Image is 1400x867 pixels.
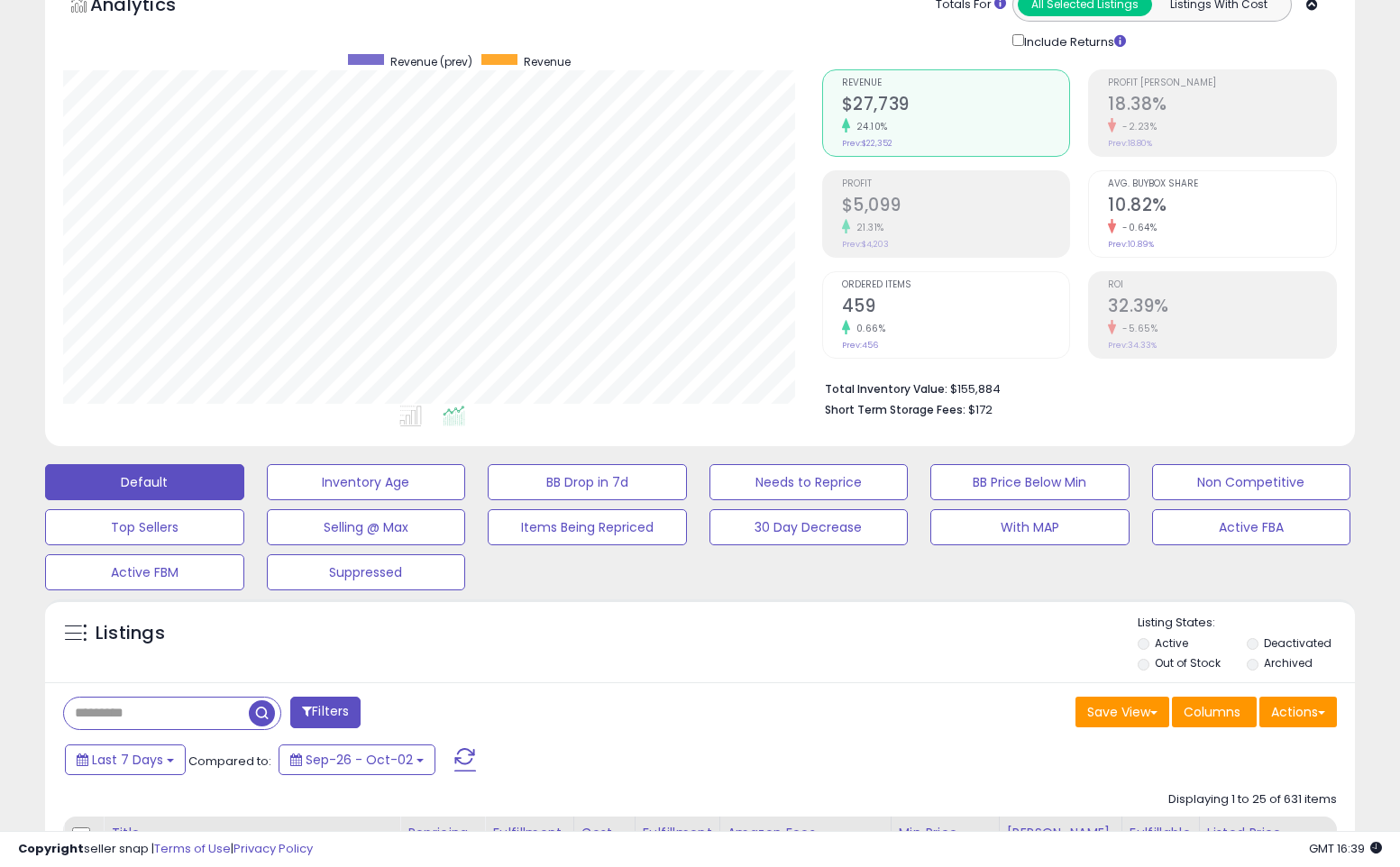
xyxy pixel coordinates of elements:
p: Listing States: [1138,615,1355,632]
small: -5.65% [1116,322,1158,335]
h5: Listings [96,621,165,646]
span: Avg. Buybox Share [1108,179,1336,189]
button: Items Being Repriced [488,509,687,545]
button: Non Competitive [1152,464,1351,500]
button: Save View [1075,697,1169,727]
small: 21.31% [850,221,884,234]
span: ROI [1108,280,1336,290]
div: Cost [581,824,627,843]
small: -0.64% [1116,221,1157,234]
button: Columns [1172,697,1257,727]
h2: 32.39% [1108,296,1336,320]
div: Title [111,824,392,843]
a: Privacy Policy [233,840,313,857]
div: Fulfillable Quantity [1130,824,1192,862]
span: Profit [PERSON_NAME] [1108,78,1336,88]
button: Inventory Age [267,464,466,500]
small: Prev: 456 [842,340,878,351]
span: Compared to: [188,753,271,770]
span: Last 7 Days [92,751,163,769]
div: Min Price [899,824,992,843]
button: Active FBA [1152,509,1351,545]
button: Selling @ Max [267,509,466,545]
small: Prev: 18.80% [1108,138,1152,149]
span: 2025-10-10 16:39 GMT [1309,840,1382,857]
button: Active FBM [45,554,244,590]
div: Displaying 1 to 25 of 631 items [1168,791,1337,808]
div: [PERSON_NAME] [1007,824,1114,843]
h2: $27,739 [842,94,1070,118]
label: Out of Stock [1155,655,1221,671]
label: Archived [1264,655,1313,671]
div: Include Returns [999,31,1148,51]
small: Prev: $4,203 [842,239,889,250]
button: Last 7 Days [65,744,186,775]
button: 30 Day Decrease [709,509,909,545]
div: Listed Price [1207,824,1363,843]
small: Prev: 34.33% [1108,340,1157,351]
span: Profit [842,179,1070,189]
strong: Copyright [18,840,84,857]
span: Revenue [842,78,1070,88]
b: Short Term Storage Fees: [825,402,965,417]
button: With MAP [930,509,1130,545]
button: Default [45,464,244,500]
button: Top Sellers [45,509,244,545]
button: BB Price Below Min [930,464,1130,500]
span: Revenue [524,54,571,69]
small: Prev: $22,352 [842,138,892,149]
label: Deactivated [1264,635,1331,651]
button: Filters [290,697,361,728]
li: $155,884 [825,377,1323,398]
div: Fulfillment Cost [643,824,712,862]
div: Fulfillment [492,824,565,843]
button: Needs to Reprice [709,464,909,500]
small: 0.66% [850,322,886,335]
div: seller snap | | [18,841,313,858]
small: 24.10% [850,120,888,133]
small: -2.23% [1116,120,1157,133]
button: Suppressed [267,554,466,590]
button: BB Drop in 7d [488,464,687,500]
span: Columns [1184,703,1240,721]
div: Repricing [407,824,477,843]
a: Terms of Use [154,840,231,857]
h2: 10.82% [1108,195,1336,219]
span: Sep-26 - Oct-02 [306,751,413,769]
span: Revenue (prev) [390,54,472,69]
label: Active [1155,635,1188,651]
small: Prev: 10.89% [1108,239,1154,250]
h2: $5,099 [842,195,1070,219]
button: Sep-26 - Oct-02 [279,744,435,775]
h2: 459 [842,296,1070,320]
b: Total Inventory Value: [825,381,947,397]
h2: 18.38% [1108,94,1336,118]
button: Actions [1259,697,1337,727]
span: Ordered Items [842,280,1070,290]
span: $172 [968,401,993,418]
div: Amazon Fees [727,824,883,843]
